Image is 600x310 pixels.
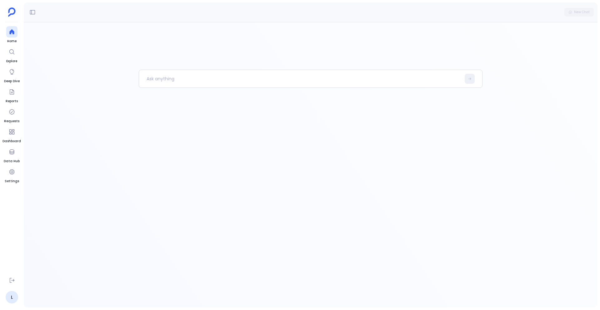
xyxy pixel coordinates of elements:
span: Deep Dive [4,79,20,84]
a: Dashboard [2,126,21,144]
span: Requests [4,119,19,124]
span: Settings [5,179,19,184]
a: Requests [4,106,19,124]
span: Reports [6,99,18,104]
a: Reports [6,86,18,104]
a: Explore [6,46,17,64]
a: Data Hub [4,146,20,164]
a: Home [6,26,17,44]
span: Explore [6,59,17,64]
span: Dashboard [2,139,21,144]
a: L [6,291,18,303]
a: Deep Dive [4,66,20,84]
span: Data Hub [4,159,20,164]
a: Settings [5,166,19,184]
span: Home [6,39,17,44]
img: petavue logo [8,7,16,17]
